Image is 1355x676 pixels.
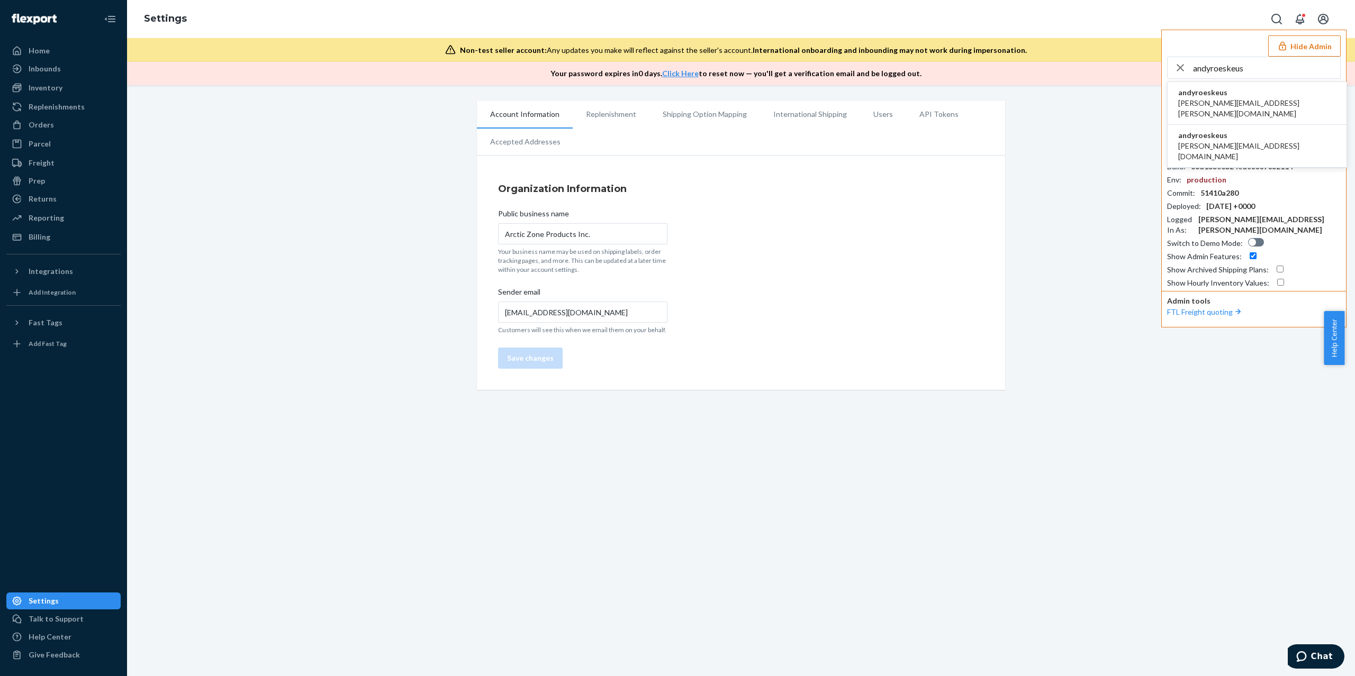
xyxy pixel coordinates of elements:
[498,182,984,196] h4: Organization Information
[6,209,121,226] a: Reporting
[1193,57,1340,78] input: Search or paste seller ID
[1268,35,1341,57] button: Hide Admin
[906,101,972,127] li: API Tokens
[29,632,71,642] div: Help Center
[6,135,121,152] a: Parcel
[477,129,574,155] li: Accepted Addresses
[29,596,59,606] div: Settings
[6,42,121,59] a: Home
[6,190,121,207] a: Returns
[498,287,540,302] span: Sender email
[6,79,121,96] a: Inventory
[1288,644,1344,671] iframe: Opens a widget where you can chat to one of our agents
[1167,296,1341,306] p: Admin tools
[460,45,547,54] span: Non-test seller account:
[29,317,62,328] div: Fast Tags
[550,68,922,79] p: Your password expires in 0 days . to reset now — you'll get a verification email and be logged out.
[29,339,67,348] div: Add Fast Tag
[1167,278,1269,288] div: Show Hourly Inventory Values :
[1167,307,1243,316] a: FTL Freight quoting
[6,628,121,645] a: Help Center
[1200,188,1239,198] div: 51410a280
[6,314,121,331] button: Fast Tags
[460,45,1027,56] div: Any updates you make will reflect against the seller's account.
[1167,188,1195,198] div: Commit :
[29,650,80,660] div: Give Feedback
[29,63,61,74] div: Inbounds
[1313,8,1334,30] button: Open account menu
[1167,238,1243,249] div: Switch to Demo Mode :
[498,247,667,274] p: Your business name may be used on shipping labels, order tracking pages, and more. This can be up...
[1198,214,1341,235] div: [PERSON_NAME][EMAIL_ADDRESS][PERSON_NAME][DOMAIN_NAME]
[135,4,195,34] ol: breadcrumbs
[29,158,55,168] div: Freight
[477,101,573,129] li: Account Information
[29,83,62,93] div: Inventory
[1167,251,1242,262] div: Show Admin Features :
[100,8,121,30] button: Close Navigation
[29,288,76,297] div: Add Integration
[1178,87,1336,98] span: andyroeskeus
[6,592,121,609] a: Settings
[29,139,51,149] div: Parcel
[1289,8,1311,30] button: Open notifications
[498,208,569,223] span: Public business name
[1178,130,1336,141] span: andyroeskeus
[6,60,121,77] a: Inbounds
[498,325,667,334] p: Customers will see this when we email them on your behalf.
[6,229,121,245] a: Billing
[6,172,121,189] a: Prep
[6,284,121,301] a: Add Integration
[6,116,121,133] a: Orders
[1324,311,1344,365] button: Help Center
[29,232,50,242] div: Billing
[29,102,85,112] div: Replenishments
[573,101,649,127] li: Replenishment
[1178,98,1336,119] span: [PERSON_NAME][EMAIL_ADDRESS][PERSON_NAME][DOMAIN_NAME]
[29,45,50,56] div: Home
[29,614,84,624] div: Talk to Support
[860,101,906,127] li: Users
[29,266,73,277] div: Integrations
[753,45,1027,54] span: International onboarding and inbounding may not work during impersonation.
[662,69,699,78] a: Click Here
[498,302,667,323] input: Sender email
[29,213,64,223] div: Reporting
[6,610,121,627] button: Talk to Support
[498,348,563,369] button: Save changes
[1266,8,1287,30] button: Open Search Box
[760,101,860,127] li: International Shipping
[12,14,57,24] img: Flexport logo
[1178,141,1336,162] span: [PERSON_NAME][EMAIL_ADDRESS][DOMAIN_NAME]
[6,335,121,352] a: Add Fast Tag
[1167,264,1269,275] div: Show Archived Shipping Plans :
[6,154,121,171] a: Freight
[29,176,45,186] div: Prep
[29,194,57,204] div: Returns
[29,120,54,130] div: Orders
[6,646,121,663] button: Give Feedback
[498,223,667,244] input: Public business name
[1187,175,1226,185] div: production
[6,263,121,280] button: Integrations
[144,13,187,24] a: Settings
[1206,201,1255,212] div: [DATE] +0000
[1167,201,1201,212] div: Deployed :
[1167,175,1181,185] div: Env :
[649,101,760,127] li: Shipping Option Mapping
[6,98,121,115] a: Replenishments
[1167,214,1193,235] div: Logged In As :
